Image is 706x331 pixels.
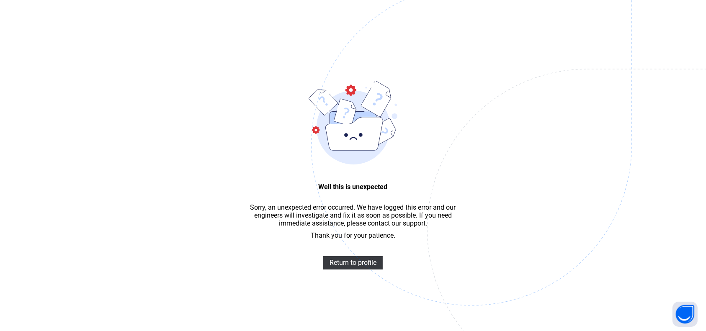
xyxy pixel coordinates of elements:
[673,302,698,327] button: Open asap
[311,231,395,239] span: Thank you for your patience.
[309,81,398,164] img: error-bound.9d27ae2af7d8ffd69f21ced9f822e0fd.svg
[247,203,459,227] span: Sorry, an unexpected error occurred. We have logged this error and our engineers will investigate...
[330,259,376,267] span: Return to profile
[247,183,459,191] span: Well this is unexpected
